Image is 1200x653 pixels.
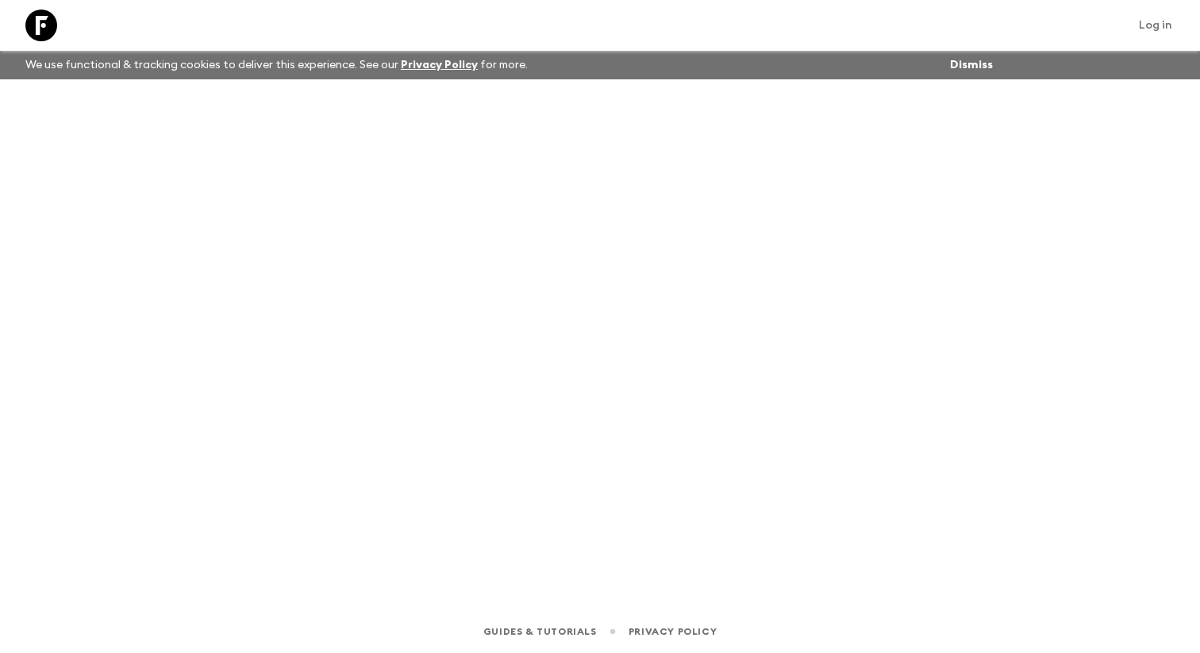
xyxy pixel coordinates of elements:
a: Guides & Tutorials [483,623,597,640]
a: Privacy Policy [401,60,478,71]
a: Log in [1130,14,1181,36]
button: Dismiss [946,54,997,76]
a: Privacy Policy [629,623,717,640]
p: We use functional & tracking cookies to deliver this experience. See our for more. [19,51,534,79]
